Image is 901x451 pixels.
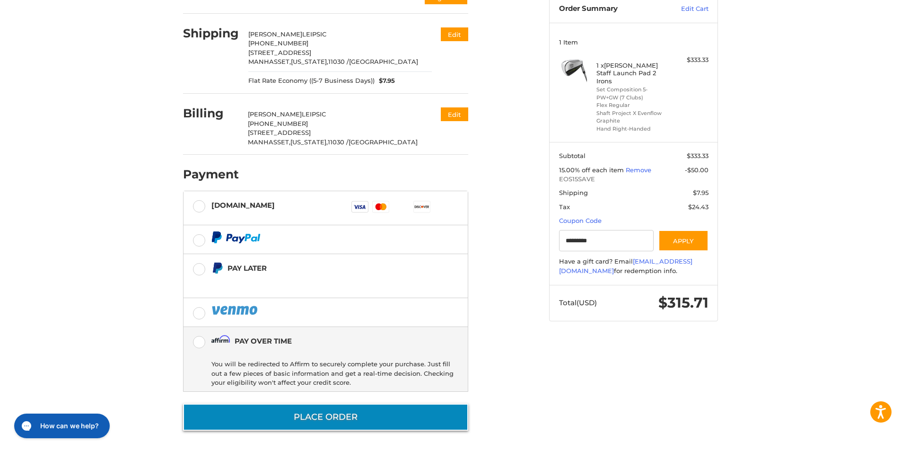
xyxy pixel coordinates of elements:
[248,39,308,47] span: [PHONE_NUMBER]
[349,58,418,65] span: [GEOGRAPHIC_DATA]
[559,298,597,307] span: Total (USD)
[211,335,230,347] img: Affirm icon
[687,152,709,159] span: $333.33
[693,189,709,196] span: $7.95
[596,125,669,133] li: Hand Right-Handed
[248,110,302,118] span: [PERSON_NAME]
[559,203,570,211] span: Tax
[248,30,302,38] span: [PERSON_NAME]
[290,138,328,146] span: [US_STATE],
[658,294,709,311] span: $315.71
[626,166,651,174] a: Remove
[211,262,223,274] img: Pay Later icon
[328,138,349,146] span: 11030 /
[248,58,291,65] span: MANHASSET,
[227,260,409,276] div: Pay Later
[183,106,238,121] h2: Billing
[248,138,290,146] span: MANHASSET,
[559,175,709,184] span: EOS15SAVE
[559,257,709,275] div: Have a gift card? Email for redemption info.
[559,4,661,14] h3: Order Summary
[375,76,395,86] span: $7.95
[559,166,626,174] span: 15.00% off each item
[211,355,454,391] div: You will be redirected to Affirm to securely complete your purchase. Just fill out a few pieces o...
[559,230,654,251] input: Gift Certificate or Coupon Code
[658,230,709,251] button: Apply
[235,333,292,349] div: Pay over time
[248,49,311,56] span: [STREET_ADDRESS]
[183,167,239,182] h2: Payment
[661,4,709,14] a: Edit Cart
[211,278,409,286] iframe: PayPal Message 1
[248,129,311,136] span: [STREET_ADDRESS]
[183,26,239,41] h2: Shipping
[559,152,586,159] span: Subtotal
[291,58,328,65] span: [US_STATE],
[248,76,375,86] span: Flat Rate Economy ((5-7 Business Days))
[441,107,468,121] button: Edit
[671,55,709,65] div: $333.33
[302,30,326,38] span: LEIPSIC
[211,231,261,243] img: PayPal icon
[328,58,349,65] span: 11030 /
[441,27,468,41] button: Edit
[596,62,669,85] h4: 1 x [PERSON_NAME] Staff Launch Pad 2 Irons
[559,257,692,274] a: [EMAIL_ADDRESS][DOMAIN_NAME]
[248,120,308,127] span: [PHONE_NUMBER]
[349,138,418,146] span: [GEOGRAPHIC_DATA]
[302,110,326,118] span: LEIPSIC
[211,304,260,316] img: PayPal icon
[559,217,602,224] a: Coupon Code
[685,166,709,174] span: -$50.00
[688,203,709,211] span: $24.43
[596,86,669,101] li: Set Composition 5-PW+GW (7 Clubs)
[596,109,669,125] li: Shaft Project X Evenflow Graphite
[9,410,113,442] iframe: Gorgias live chat messenger
[559,38,709,46] h3: 1 Item
[183,404,468,431] button: Place Order
[596,101,669,109] li: Flex Regular
[211,197,275,213] div: [DOMAIN_NAME]
[559,189,588,196] span: Shipping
